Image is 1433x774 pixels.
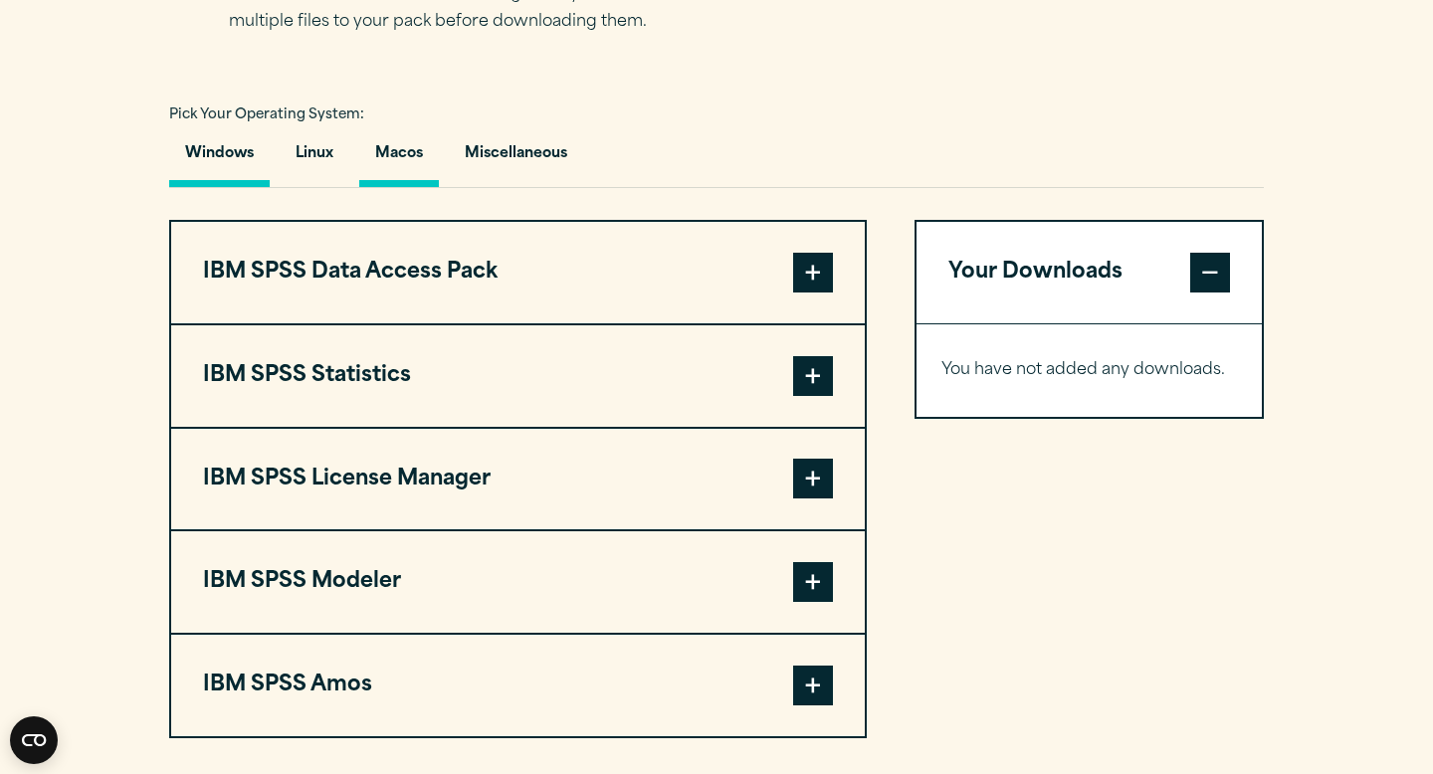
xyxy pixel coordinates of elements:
[171,325,865,427] button: IBM SPSS Statistics
[941,356,1237,385] p: You have not added any downloads.
[171,222,865,323] button: IBM SPSS Data Access Pack
[917,323,1262,417] div: Your Downloads
[449,130,583,187] button: Miscellaneous
[359,130,439,187] button: Macos
[169,130,270,187] button: Windows
[10,716,58,764] button: Open CMP widget
[171,531,865,633] button: IBM SPSS Modeler
[171,635,865,736] button: IBM SPSS Amos
[171,429,865,530] button: IBM SPSS License Manager
[169,108,364,121] span: Pick Your Operating System:
[917,222,1262,323] button: Your Downloads
[280,130,349,187] button: Linux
